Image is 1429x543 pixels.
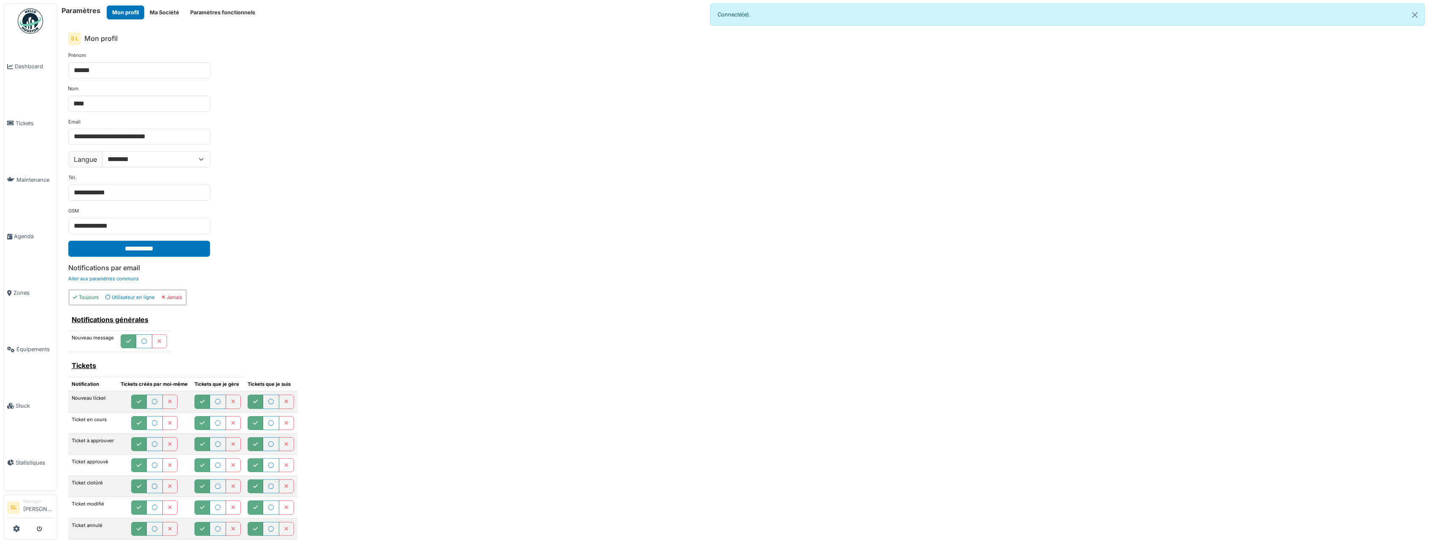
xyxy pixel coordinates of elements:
h6: Mon profil [84,35,118,43]
td: Ticket modifié [68,497,117,518]
a: SL Manager[PERSON_NAME] [7,498,54,519]
a: Tickets [4,95,57,151]
a: Maintenance [4,151,57,208]
span: Équipements [16,345,54,353]
span: Statistiques [16,459,54,467]
td: Ticket approuvé [68,454,117,476]
label: Prénom [68,52,86,59]
a: Statistiques [4,434,57,491]
h6: Notifications générales [72,316,167,324]
th: Notification [68,377,117,391]
h6: Paramètres [62,7,100,15]
td: Nouveau ticket [68,391,117,412]
button: Ma Société [144,5,185,19]
div: Manager [23,498,54,505]
th: Tickets créés par moi-même [117,377,191,391]
h6: Tickets [72,362,241,370]
a: Aller aux paramètres communs [68,276,139,282]
td: Ticket en cours [68,412,117,433]
th: Tickets que je suis [244,377,297,391]
label: Email [68,118,81,126]
label: Nouveau message [72,334,114,341]
span: Tickets [16,119,54,127]
h6: Notifications par email [68,264,1418,272]
th: Tickets que je gère [191,377,244,391]
li: SL [7,501,20,514]
label: GSM [68,207,79,215]
div: Connecté(e). [710,3,1425,26]
label: Nom [68,85,78,92]
td: Ticket à approuver [68,433,117,454]
a: Stock [4,378,57,434]
div: Toujours [73,294,99,301]
a: Zones [4,265,57,321]
button: Close [1405,4,1424,26]
span: Stock [16,402,54,410]
div: Utilisateur en ligne [105,294,155,301]
span: Dashboard [15,62,54,70]
span: Zones [13,289,54,297]
span: Maintenance [16,176,54,184]
li: [PERSON_NAME] [23,498,54,516]
button: Mon profil [107,5,144,19]
label: Langue [68,151,102,167]
button: Paramètres fonctionnels [185,5,261,19]
a: Dashboard [4,38,57,95]
div: S L [68,32,81,45]
span: Agenda [14,232,54,240]
img: Badge_color-CXgf-gQk.svg [18,8,43,34]
td: Ticket clotûré [68,476,117,497]
a: Agenda [4,208,57,264]
a: Équipements [4,321,57,378]
td: Ticket annulé [68,518,117,539]
div: Jamais [162,294,182,301]
label: Tél. [68,174,76,181]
